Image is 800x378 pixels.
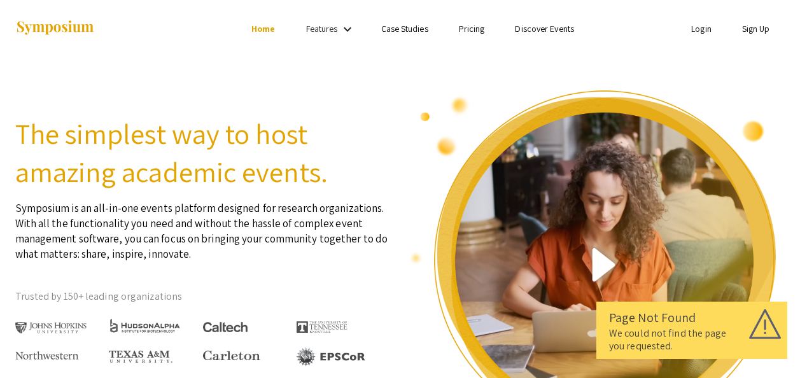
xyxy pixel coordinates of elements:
img: The University of Tennessee [297,321,347,333]
div: Page Not Found [609,308,775,327]
a: Pricing [459,23,485,34]
p: Trusted by 150+ leading organizations [15,287,391,306]
a: Login [691,23,712,34]
a: Sign Up [742,23,770,34]
img: Northwestern [15,351,79,359]
mat-icon: Expand Features list [340,22,355,37]
p: Symposium is an all-in-one events platform designed for research organizations. With all the func... [15,191,391,262]
img: Texas A&M University [109,351,172,363]
div: We could not find the page you requested. [609,327,775,353]
img: Carleton [203,351,260,361]
a: Home [251,23,275,34]
img: HudsonAlpha [109,318,181,333]
a: Discover Events [515,23,574,34]
img: Johns Hopkins University [15,322,87,334]
img: Caltech [203,322,248,333]
img: EPSCOR [297,347,367,366]
a: Case Studies [381,23,428,34]
h2: The simplest way to host amazing academic events. [15,115,391,191]
a: Features [306,23,338,34]
img: Symposium by ForagerOne [15,20,95,37]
